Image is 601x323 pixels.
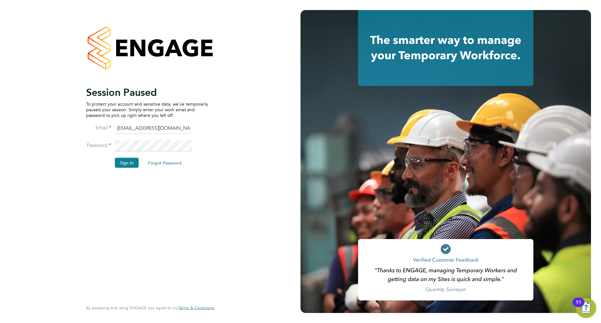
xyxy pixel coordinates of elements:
[86,305,214,310] span: By accessing and using ENGAGE you agree to our
[86,101,208,118] p: To protect your account and sensitive data, we've temporarily paused your session. Simply enter y...
[86,86,208,98] h2: Session Paused
[143,158,187,168] button: Forgot Password
[86,124,111,131] label: Email
[576,302,581,310] div: 11
[86,142,111,148] label: Password
[115,123,192,134] input: Enter your work email...
[178,305,214,310] a: Terms & Conditions
[115,158,139,168] button: Sign In
[576,298,596,318] button: Open Resource Center, 11 new notifications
